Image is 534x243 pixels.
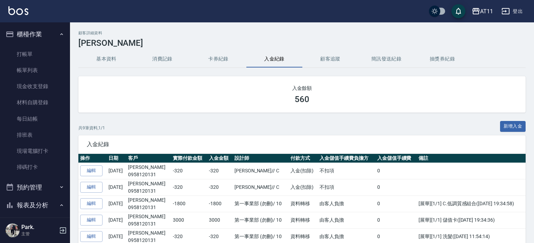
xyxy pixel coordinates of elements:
[246,51,302,67] button: 入金紀錄
[128,220,169,228] p: 0958120131
[233,154,289,163] th: 設計師
[126,212,171,228] td: [PERSON_NAME]
[3,217,67,233] a: 報表目錄
[3,127,67,143] a: 排班表
[126,163,171,179] td: [PERSON_NAME]
[80,215,103,226] a: 編輯
[3,143,67,159] a: 現場電腦打卡
[78,154,107,163] th: 操作
[233,163,289,179] td: [PERSON_NAME]/ / C
[87,85,517,92] h2: 入金餘額
[6,223,20,237] img: Person
[500,121,526,132] button: 新增入金
[375,179,417,195] td: 0
[207,163,232,179] td: -320
[233,179,289,195] td: [PERSON_NAME]/ / C
[207,212,232,228] td: 3000
[3,94,67,110] a: 材料自購登錄
[295,94,309,104] h3: 560
[171,154,207,163] th: 實際付款金額
[3,62,67,78] a: 帳單列表
[126,195,171,212] td: [PERSON_NAME]
[3,111,67,127] a: 每日結帳
[318,163,375,179] td: 不扣項
[417,154,526,163] th: 備註
[107,179,126,195] td: [DATE]
[451,4,465,18] button: save
[318,154,375,163] th: 入金儲值手續費負擔方
[3,78,67,94] a: 現金收支登錄
[318,179,375,195] td: 不扣項
[358,51,414,67] button: 簡訊發送紀錄
[417,195,526,212] td: [展華][1/1] C.低調質感組合([DATE] 19:34:58)
[417,212,526,228] td: [展華][1/1] 儲值卡([DATE] 19:34:36)
[80,182,103,193] a: 編輯
[233,212,289,228] td: 第一事業部 (勿刪) / 10
[171,195,207,212] td: -1800
[414,51,470,67] button: 抽獎券紀錄
[233,195,289,212] td: 第一事業部 (勿刪) / 10
[480,7,493,16] div: AT11
[171,179,207,195] td: -320
[78,51,134,67] button: 基本資料
[3,196,67,214] button: 報表及分析
[21,231,57,237] p: 主管
[171,212,207,228] td: 3000
[375,212,417,228] td: 0
[80,198,103,209] a: 編輯
[107,195,126,212] td: [DATE]
[134,51,190,67] button: 消費記錄
[289,154,318,163] th: 付款方式
[207,154,232,163] th: 入金金額
[207,179,232,195] td: -320
[3,25,67,43] button: 櫃檯作業
[107,154,126,163] th: 日期
[87,141,517,148] span: 入金紀錄
[107,163,126,179] td: [DATE]
[128,204,169,211] p: 0958120131
[289,179,318,195] td: 入金(扣除)
[126,179,171,195] td: [PERSON_NAME]
[80,231,103,242] a: 編輯
[499,5,526,18] button: 登出
[107,212,126,228] td: [DATE]
[3,178,67,196] button: 預約管理
[78,125,105,131] p: 共 9 筆資料, 1 / 1
[126,154,171,163] th: 客戶
[21,224,57,231] h5: Park.
[78,38,526,48] h3: [PERSON_NAME]
[469,4,496,19] button: AT11
[302,51,358,67] button: 顧客追蹤
[289,195,318,212] td: 資料轉移
[289,212,318,228] td: 資料轉移
[318,212,375,228] td: 由客人負擔
[171,163,207,179] td: -320
[8,6,28,15] img: Logo
[375,195,417,212] td: 0
[78,31,526,35] h2: 顧客詳細資料
[375,154,417,163] th: 入金儲值手續費
[190,51,246,67] button: 卡券紀錄
[128,187,169,195] p: 0958120131
[3,46,67,62] a: 打帳單
[80,165,103,176] a: 編輯
[318,195,375,212] td: 由客人負擔
[375,163,417,179] td: 0
[128,171,169,178] p: 0958120131
[289,163,318,179] td: 入金(扣除)
[3,159,67,175] a: 掃碼打卡
[207,195,232,212] td: -1800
